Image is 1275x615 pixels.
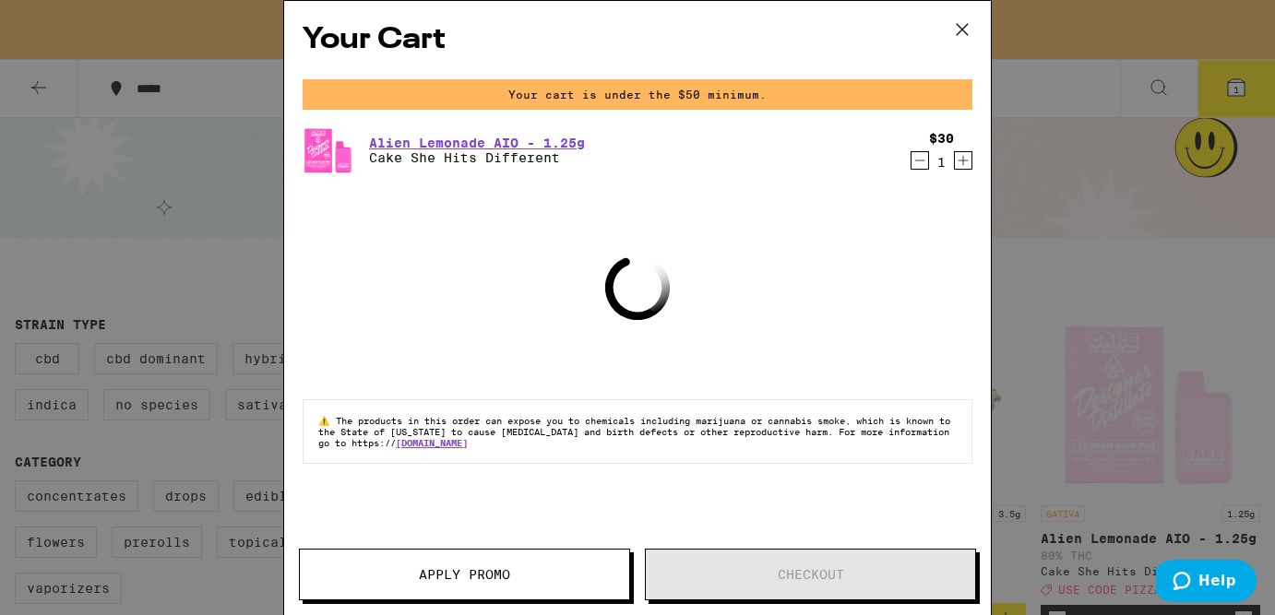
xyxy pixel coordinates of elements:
button: Apply Promo [299,549,630,600]
button: Decrement [911,151,929,170]
div: $30 [929,131,954,146]
div: 1 [929,155,954,170]
img: Cake She Hits Different - Alien Lemonade AIO - 1.25g [303,124,354,176]
span: ⚠️ [318,415,336,426]
div: Your cart is under the $50 minimum. [303,79,972,110]
a: Alien Lemonade AIO - 1.25g [369,136,585,150]
span: Apply Promo [419,568,510,581]
iframe: Opens a widget where you can find more information [1156,560,1257,606]
a: [DOMAIN_NAME] [396,437,468,448]
p: Cake She Hits Different [369,150,585,165]
button: Checkout [645,549,976,600]
span: Checkout [778,568,844,581]
span: The products in this order can expose you to chemicals including marijuana or cannabis smoke, whi... [318,415,950,448]
h2: Your Cart [303,19,972,61]
button: Increment [954,151,972,170]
